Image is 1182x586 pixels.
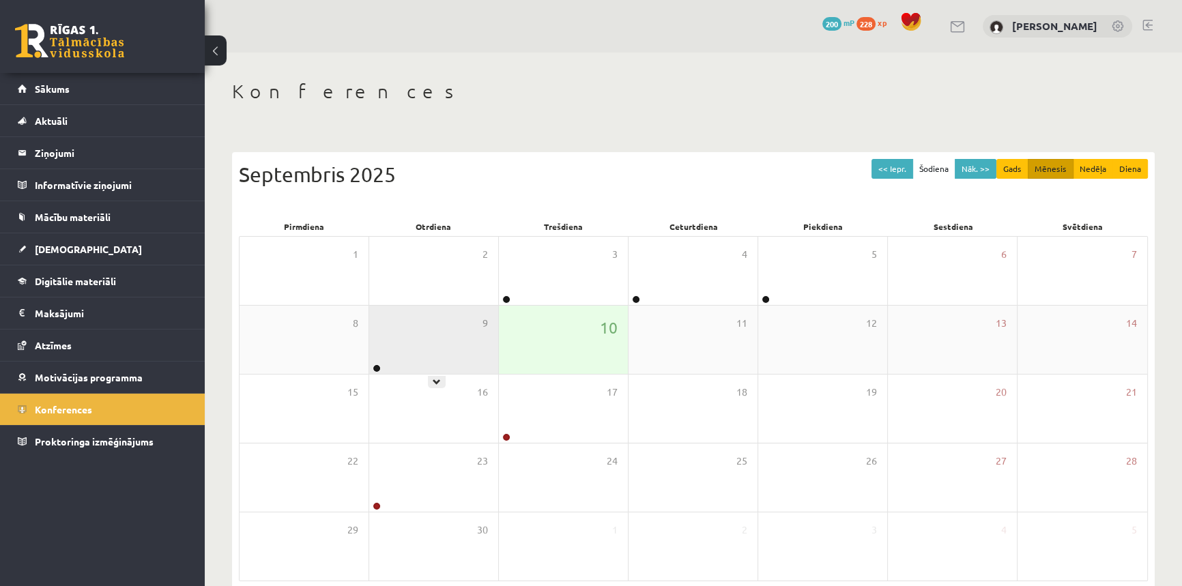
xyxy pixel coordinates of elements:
a: Atzīmes [18,329,188,361]
button: << Iepr. [871,159,913,179]
span: mP [844,17,854,28]
span: 1 [353,247,358,262]
img: Ingus Riciks [990,20,1003,34]
span: 6 [1001,247,1007,262]
div: Pirmdiena [239,217,369,236]
span: 2 [742,523,747,538]
span: 200 [822,17,841,31]
a: Informatīvie ziņojumi [18,169,188,201]
legend: Ziņojumi [35,137,188,169]
span: 27 [996,454,1007,469]
span: Atzīmes [35,339,72,351]
button: Nedēļa [1073,159,1113,179]
legend: Maksājumi [35,297,188,329]
a: Sākums [18,73,188,104]
button: Mēnesis [1028,159,1073,179]
span: 12 [866,316,877,331]
span: Aktuāli [35,115,68,127]
div: Ceturtdiena [629,217,758,236]
a: Mācību materiāli [18,201,188,233]
span: 26 [866,454,877,469]
button: Gads [996,159,1028,179]
a: 200 mP [822,17,854,28]
span: 21 [1126,385,1137,400]
span: Digitālie materiāli [35,275,116,287]
span: Proktoringa izmēģinājums [35,435,154,448]
span: 24 [607,454,618,469]
span: 20 [996,385,1007,400]
a: Ziņojumi [18,137,188,169]
span: Sākums [35,83,70,95]
div: Svētdiena [1018,217,1148,236]
span: 3 [871,523,877,538]
span: 7 [1131,247,1137,262]
a: Konferences [18,394,188,425]
button: Diena [1112,159,1148,179]
span: 5 [871,247,877,262]
a: Maksājumi [18,297,188,329]
span: [DEMOGRAPHIC_DATA] [35,243,142,255]
span: 29 [347,523,358,538]
span: 5 [1131,523,1137,538]
span: Mācību materiāli [35,211,111,223]
span: 9 [482,316,488,331]
span: xp [878,17,886,28]
a: Digitālie materiāli [18,265,188,297]
span: 4 [742,247,747,262]
div: Septembris 2025 [239,159,1148,190]
span: 18 [736,385,747,400]
span: 14 [1126,316,1137,331]
span: 16 [477,385,488,400]
span: 10 [600,316,618,339]
legend: Informatīvie ziņojumi [35,169,188,201]
span: 2 [482,247,488,262]
a: Aktuāli [18,105,188,136]
a: Rīgas 1. Tālmācības vidusskola [15,24,124,58]
span: 25 [736,454,747,469]
span: 228 [856,17,876,31]
span: Motivācijas programma [35,371,143,383]
span: 19 [866,385,877,400]
div: Trešdiena [499,217,629,236]
a: Proktoringa izmēģinājums [18,426,188,457]
button: Šodiena [912,159,955,179]
span: 22 [347,454,358,469]
button: Nāk. >> [955,159,996,179]
span: 23 [477,454,488,469]
span: 8 [353,316,358,331]
span: Konferences [35,403,92,415]
span: 13 [996,316,1007,331]
div: Piekdiena [758,217,888,236]
span: 4 [1001,523,1007,538]
span: 15 [347,385,358,400]
a: [PERSON_NAME] [1012,19,1097,33]
span: 30 [477,523,488,538]
a: Motivācijas programma [18,362,188,393]
span: 28 [1126,454,1137,469]
div: Otrdiena [369,217,498,236]
span: 3 [612,247,618,262]
span: 17 [607,385,618,400]
span: 11 [736,316,747,331]
span: 1 [612,523,618,538]
a: [DEMOGRAPHIC_DATA] [18,233,188,265]
h1: Konferences [232,80,1155,103]
a: 228 xp [856,17,893,28]
div: Sestdiena [888,217,1018,236]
